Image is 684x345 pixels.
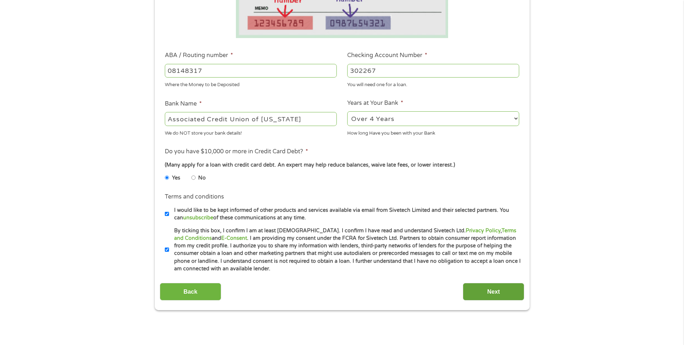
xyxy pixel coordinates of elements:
[165,148,308,155] label: Do you have $10,000 or more in Credit Card Debt?
[165,127,337,137] div: We do NOT store your bank details!
[165,161,519,169] div: (Many apply for a loan with credit card debt. An expert may help reduce balances, waive late fees...
[174,228,516,241] a: Terms and Conditions
[165,64,337,78] input: 263177916
[347,79,519,89] div: You will need one for a loan.
[347,52,427,59] label: Checking Account Number
[165,79,337,89] div: Where the Money to be Deposited
[165,193,224,201] label: Terms and conditions
[221,235,247,241] a: E-Consent
[172,174,180,182] label: Yes
[198,174,206,182] label: No
[165,100,202,108] label: Bank Name
[160,283,221,300] input: Back
[463,283,524,300] input: Next
[347,64,519,78] input: 345634636
[347,127,519,137] div: How long Have you been with your Bank
[169,227,521,273] label: By ticking this box, I confirm I am at least [DEMOGRAPHIC_DATA]. I confirm I have read and unders...
[165,52,233,59] label: ABA / Routing number
[347,99,403,107] label: Years at Your Bank
[466,228,501,234] a: Privacy Policy
[169,206,521,222] label: I would like to be kept informed of other products and services available via email from Sivetech...
[183,215,213,221] a: unsubscribe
